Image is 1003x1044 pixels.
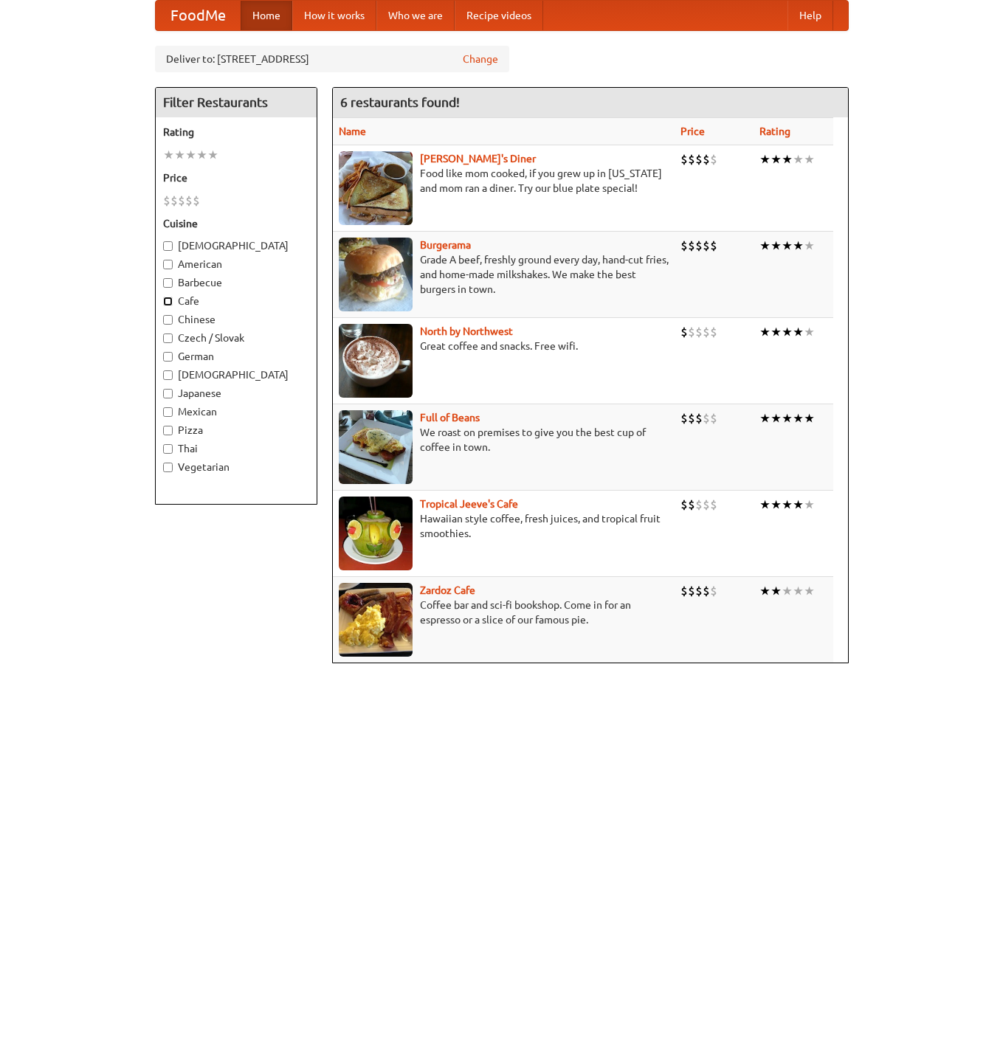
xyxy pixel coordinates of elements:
[163,463,173,472] input: Vegetarian
[163,370,173,380] input: [DEMOGRAPHIC_DATA]
[163,278,173,288] input: Barbecue
[420,153,536,165] b: [PERSON_NAME]'s Diner
[710,324,717,340] li: $
[793,410,804,426] li: ★
[207,147,218,163] li: ★
[163,349,309,364] label: German
[163,441,309,456] label: Thai
[793,238,804,254] li: ★
[163,260,173,269] input: American
[163,257,309,272] label: American
[339,151,413,225] img: sallys.jpg
[680,324,688,340] li: $
[163,147,174,163] li: ★
[163,193,170,209] li: $
[163,333,173,343] input: Czech / Slovak
[292,1,376,30] a: How it works
[163,426,173,435] input: Pizza
[804,410,815,426] li: ★
[163,407,173,417] input: Mexican
[695,583,703,599] li: $
[163,367,309,382] label: [DEMOGRAPHIC_DATA]
[782,497,793,513] li: ★
[695,497,703,513] li: $
[804,151,815,167] li: ★
[376,1,455,30] a: Who we are
[771,497,782,513] li: ★
[703,583,710,599] li: $
[193,193,200,209] li: $
[339,511,669,541] p: Hawaiian style coffee, fresh juices, and tropical fruit smoothies.
[163,352,173,362] input: German
[710,151,717,167] li: $
[688,324,695,340] li: $
[420,325,513,337] a: North by Northwest
[759,410,771,426] li: ★
[340,95,460,109] ng-pluralize: 6 restaurants found!
[339,339,669,353] p: Great coffee and snacks. Free wifi.
[782,410,793,426] li: ★
[782,583,793,599] li: ★
[759,583,771,599] li: ★
[688,151,695,167] li: $
[339,324,413,398] img: north.jpg
[163,389,173,398] input: Japanese
[163,460,309,474] label: Vegetarian
[703,497,710,513] li: $
[793,151,804,167] li: ★
[339,583,413,657] img: zardoz.jpg
[420,584,475,596] a: Zardoz Cafe
[688,497,695,513] li: $
[156,1,241,30] a: FoodMe
[163,386,309,401] label: Japanese
[241,1,292,30] a: Home
[759,497,771,513] li: ★
[771,324,782,340] li: ★
[420,412,480,424] b: Full of Beans
[163,404,309,419] label: Mexican
[455,1,543,30] a: Recipe videos
[804,497,815,513] li: ★
[771,410,782,426] li: ★
[163,444,173,454] input: Thai
[339,425,669,454] p: We roast on premises to give you the best cup of coffee in town.
[695,410,703,426] li: $
[710,238,717,254] li: $
[680,410,688,426] li: $
[804,583,815,599] li: ★
[163,216,309,231] h5: Cuisine
[680,125,705,137] a: Price
[703,238,710,254] li: $
[339,125,366,137] a: Name
[771,151,782,167] li: ★
[695,324,703,340] li: $
[420,498,518,510] b: Tropical Jeeve's Cafe
[793,583,804,599] li: ★
[710,583,717,599] li: $
[703,324,710,340] li: $
[339,410,413,484] img: beans.jpg
[170,193,178,209] li: $
[163,315,173,325] input: Chinese
[163,170,309,185] h5: Price
[759,151,771,167] li: ★
[771,583,782,599] li: ★
[793,324,804,340] li: ★
[771,238,782,254] li: ★
[339,252,669,297] p: Grade A beef, freshly ground every day, hand-cut fries, and home-made milkshakes. We make the bes...
[710,497,717,513] li: $
[420,239,471,251] a: Burgerama
[163,275,309,290] label: Barbecue
[339,598,669,627] p: Coffee bar and sci-fi bookshop. Come in for an espresso or a slice of our famous pie.
[163,297,173,306] input: Cafe
[793,497,804,513] li: ★
[163,125,309,139] h5: Rating
[688,410,695,426] li: $
[680,583,688,599] li: $
[710,410,717,426] li: $
[695,151,703,167] li: $
[782,324,793,340] li: ★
